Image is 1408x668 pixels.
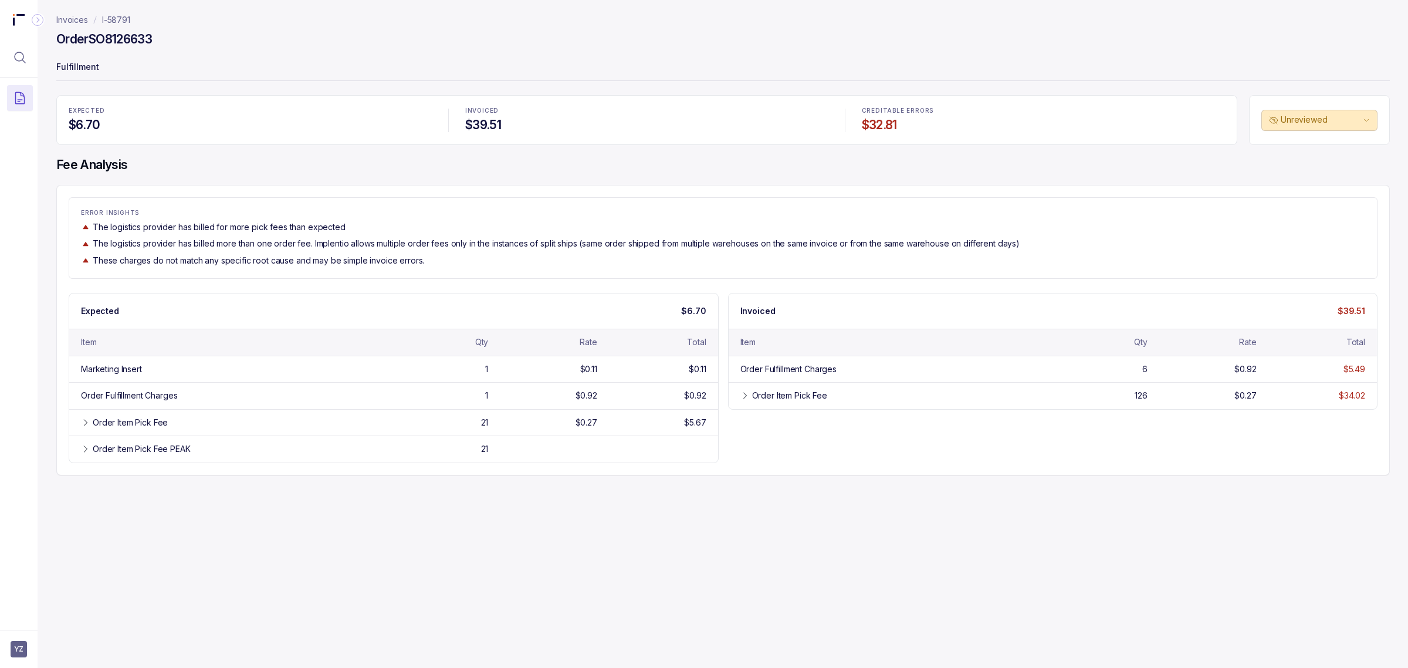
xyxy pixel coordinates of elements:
div: Qty [1134,336,1148,348]
div: 21 [481,443,489,455]
div: $0.92 [684,390,706,402]
div: Order Item Pick Fee PEAK [93,443,191,455]
div: $0.92 [576,390,597,402]
div: 1 [485,390,488,402]
div: Marketing Insert [81,363,142,375]
div: Item [740,336,756,348]
h4: $6.70 [69,117,432,133]
button: Unreviewed [1261,110,1377,131]
div: $0.11 [689,363,706,375]
p: Unreviewed [1281,114,1360,126]
div: Order Fulfillment Charges [81,390,178,402]
div: 6 [1142,363,1148,375]
p: Invoiced [740,305,776,317]
div: $34.02 [1339,390,1365,402]
div: Order Fulfillment Charges [740,363,837,375]
div: $0.27 [1234,390,1256,402]
p: Expected [81,305,119,317]
img: trend image [81,256,90,265]
p: Fulfillment [56,56,1390,80]
div: Total [1346,336,1365,348]
div: Rate [1239,336,1256,348]
p: $6.70 [681,305,706,317]
button: Menu Icon Button DocumentTextIcon [7,85,33,111]
a: I-58791 [102,14,130,26]
div: 126 [1135,390,1148,402]
div: $0.11 [580,363,597,375]
nav: breadcrumb [56,14,130,26]
button: User initials [11,641,27,657]
a: Invoices [56,14,88,26]
div: 1 [485,363,488,375]
img: trend image [81,239,90,248]
p: The logistics provider has billed more than one order fee. Implentio allows multiple order fees o... [93,238,1020,249]
div: Order Item Pick Fee [93,417,168,429]
div: Rate [580,336,597,348]
h4: Order SO8126633 [56,31,152,48]
div: 21 [481,417,489,429]
p: $39.51 [1338,305,1365,317]
img: trend image [81,222,90,231]
div: Total [687,336,706,348]
div: Qty [475,336,489,348]
h4: Fee Analysis [56,157,1390,173]
div: $0.27 [576,417,597,429]
p: INVOICED [465,107,828,114]
button: Menu Icon Button MagnifyingGlassIcon [7,45,33,70]
div: Item [81,336,96,348]
div: Collapse Icon [31,13,45,27]
div: $5.49 [1343,363,1365,375]
p: CREDITABLE ERRORS [862,107,1225,114]
h4: $39.51 [465,117,828,133]
p: These charges do not match any specific root cause and may be simple invoice errors. [93,255,424,266]
div: $0.92 [1234,363,1256,375]
p: ERROR INSIGHTS [81,210,1365,217]
div: $5.67 [684,417,706,429]
div: Order Item Pick Fee [752,390,827,402]
h4: $32.81 [862,117,1225,133]
p: The logistics provider has billed for more pick fees than expected [93,221,346,233]
p: EXPECTED [69,107,432,114]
